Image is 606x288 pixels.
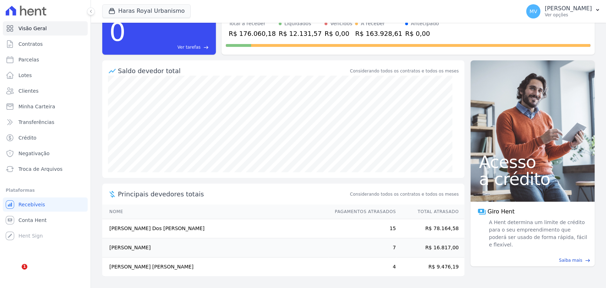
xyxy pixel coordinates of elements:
[18,165,62,173] span: Troca de Arquivos
[109,13,126,50] div: 0
[487,219,588,249] span: A Hent determina um limite de crédito para o seu empreendimento que poderá ser usado de forma ráp...
[545,5,592,12] p: [PERSON_NAME]
[18,119,54,126] span: Transferências
[284,20,311,27] div: Liquidados
[203,45,209,50] span: east
[396,257,464,277] td: R$ 9.476,19
[18,201,45,208] span: Recebíveis
[396,238,464,257] td: R$ 16.817,00
[328,205,396,219] th: Pagamentos Atrasados
[324,29,352,38] div: R$ 0,00
[229,20,276,27] div: Total a receber
[3,53,88,67] a: Parcelas
[18,134,37,141] span: Crédito
[178,44,201,50] span: Ver tarefas
[361,20,385,27] div: A receber
[102,257,328,277] td: [PERSON_NAME] [PERSON_NAME]
[18,103,55,110] span: Minha Carteira
[3,213,88,227] a: Conta Hent
[529,9,537,14] span: MV
[102,4,191,18] button: Haras Royal Urbanismo
[279,29,322,38] div: R$ 12.131,57
[479,170,586,188] span: a crédito
[545,12,592,18] p: Ver opções
[475,257,590,263] a: Saiba mais east
[520,1,606,21] button: MV [PERSON_NAME] Ver opções
[3,37,88,51] a: Contratos
[6,186,85,195] div: Plataformas
[3,162,88,176] a: Troca de Arquivos
[350,191,459,197] span: Considerando todos os contratos e todos os meses
[118,66,349,76] div: Saldo devedor total
[479,153,586,170] span: Acesso
[3,84,88,98] a: Clientes
[411,20,439,27] div: Antecipado
[3,131,88,145] a: Crédito
[330,20,352,27] div: Vencidos
[585,258,590,263] span: east
[102,205,328,219] th: Nome
[328,219,396,238] td: 15
[102,219,328,238] td: [PERSON_NAME] Dos [PERSON_NAME]
[18,40,43,48] span: Contratos
[405,29,439,38] div: R$ 0,00
[3,115,88,129] a: Transferências
[559,257,582,263] span: Saiba mais
[487,207,514,216] span: Giro Hent
[18,25,47,32] span: Visão Geral
[18,217,47,224] span: Conta Hent
[3,99,88,114] a: Minha Carteira
[22,264,27,270] span: 1
[129,44,209,50] a: Ver tarefas east
[229,29,276,38] div: R$ 176.060,18
[3,68,88,82] a: Lotes
[328,238,396,257] td: 7
[355,29,402,38] div: R$ 163.928,61
[7,264,24,281] iframe: Intercom live chat
[396,205,464,219] th: Total Atrasado
[118,189,349,199] span: Principais devedores totais
[18,150,50,157] span: Negativação
[350,68,459,74] div: Considerando todos os contratos e todos os meses
[18,87,38,94] span: Clientes
[18,72,32,79] span: Lotes
[3,197,88,212] a: Recebíveis
[328,257,396,277] td: 4
[396,219,464,238] td: R$ 78.164,58
[3,146,88,161] a: Negativação
[18,56,39,63] span: Parcelas
[102,238,328,257] td: [PERSON_NAME]
[3,21,88,36] a: Visão Geral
